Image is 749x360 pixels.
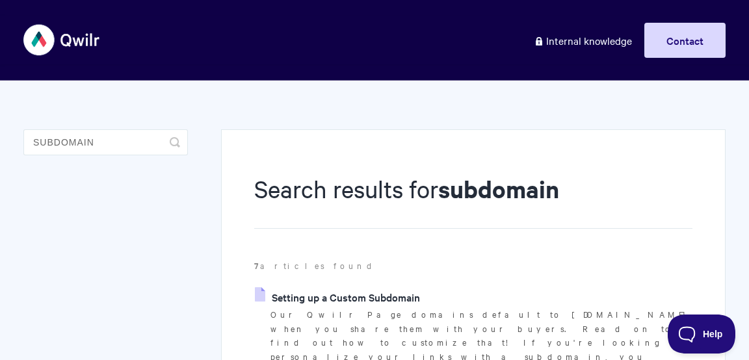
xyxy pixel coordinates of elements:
[23,129,188,155] input: Search
[23,16,101,64] img: Qwilr Help Center
[524,23,642,58] a: Internal knowledge
[254,259,260,272] strong: 7
[644,23,726,58] a: Contact
[668,315,736,354] iframe: Toggle Customer Support
[255,287,420,307] a: Setting up a Custom Subdomain
[254,172,692,229] h1: Search results for
[438,173,559,205] strong: subdomain
[254,259,692,273] p: articles found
